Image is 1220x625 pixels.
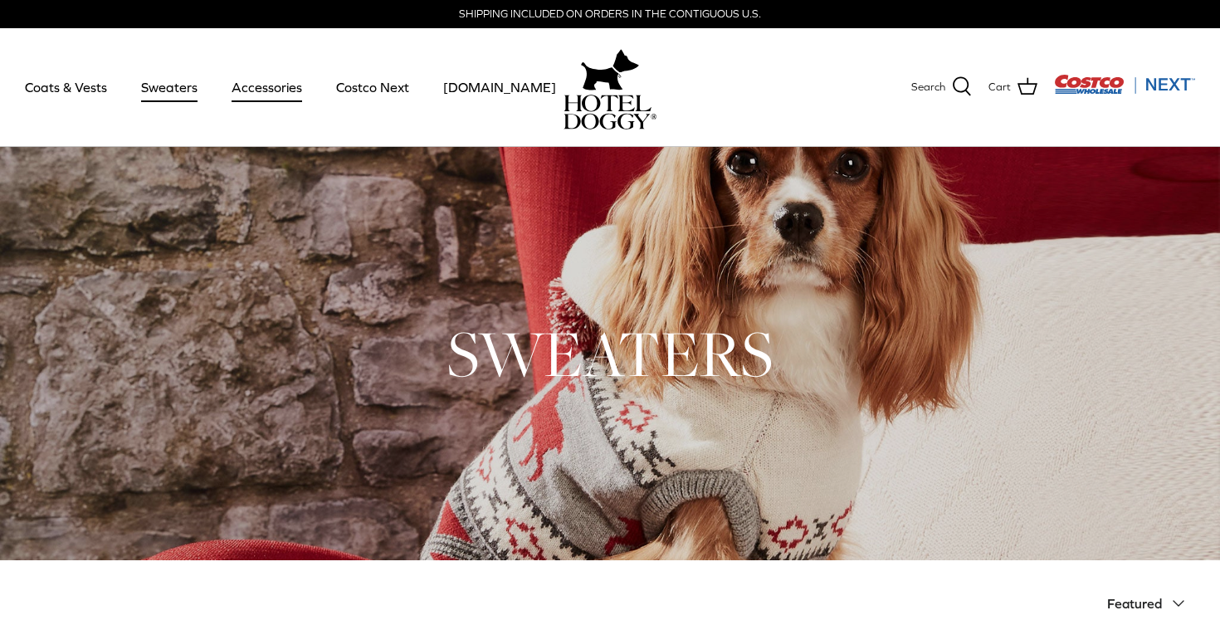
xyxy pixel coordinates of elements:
[581,45,639,95] img: hoteldoggy.com
[126,59,212,115] a: Sweaters
[564,95,656,129] img: hoteldoggycom
[911,76,972,98] a: Search
[988,76,1037,98] a: Cart
[428,59,571,115] a: [DOMAIN_NAME]
[217,59,317,115] a: Accessories
[25,313,1195,394] h1: SWEATERS
[1107,585,1195,622] button: Featured
[10,59,122,115] a: Coats & Vests
[911,79,945,96] span: Search
[1054,74,1195,95] img: Costco Next
[1107,596,1162,611] span: Featured
[988,79,1011,96] span: Cart
[321,59,424,115] a: Costco Next
[564,45,656,129] a: hoteldoggy.com hoteldoggycom
[1054,85,1195,97] a: Visit Costco Next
